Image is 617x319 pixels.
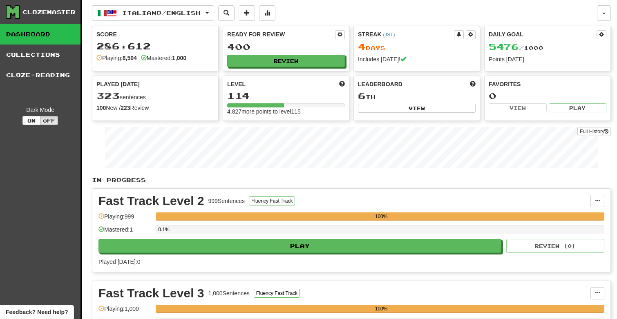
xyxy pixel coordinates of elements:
div: New / Review [96,104,214,112]
div: Mastered: [141,54,186,62]
div: Favorites [489,80,606,88]
button: View [358,104,476,113]
div: 100% [158,212,604,221]
span: Level [227,80,246,88]
div: Playing: 999 [98,212,152,226]
div: 1,000 Sentences [208,289,250,297]
button: More stats [259,5,275,21]
span: 6 [358,90,366,101]
div: sentences [96,91,214,101]
div: Ready for Review [227,30,335,38]
button: Italiano/English [92,5,214,21]
a: Full History [577,127,611,136]
button: On [22,116,40,125]
div: 4,827 more points to level 115 [227,107,345,116]
button: Off [40,116,58,125]
strong: 8,504 [123,55,137,61]
strong: 223 [121,105,130,111]
span: 5476 [489,41,519,52]
div: 999 Sentences [208,197,245,205]
span: Played [DATE] [96,80,140,88]
span: 4 [358,41,366,52]
span: Leaderboard [358,80,402,88]
button: Review (0) [506,239,604,253]
div: Streak [358,30,454,38]
div: Points [DATE] [489,55,606,63]
div: 100% [158,305,604,313]
div: Includes [DATE]! [358,55,476,63]
span: Open feedback widget [6,308,68,316]
button: Add sentence to collection [239,5,255,21]
div: 400 [227,42,345,52]
div: 286,612 [96,41,214,51]
div: 0 [489,91,606,101]
button: View [489,103,547,112]
span: Score more points to level up [339,80,345,88]
div: Fast Track Level 2 [98,195,204,207]
button: Play [549,103,607,112]
span: 323 [96,90,120,101]
div: Mastered: 1 [98,225,152,239]
div: 114 [227,91,345,101]
button: Review [227,55,345,67]
div: Playing: 1,000 [98,305,152,318]
span: This week in points, UTC [470,80,476,88]
strong: 1,000 [172,55,186,61]
div: Dark Mode [6,106,74,114]
span: Italiano / English [122,9,201,16]
div: Daily Goal [489,30,597,39]
div: Fast Track Level 3 [98,287,204,299]
button: Play [98,239,501,253]
div: th [358,91,476,101]
strong: 100 [96,105,106,111]
div: Score [96,30,214,38]
span: / 1000 [489,45,543,51]
span: Played [DATE]: 0 [98,259,140,265]
a: (JST) [383,32,395,38]
button: Fluency Fast Track [249,196,295,205]
div: Playing: [96,54,137,62]
div: Day s [358,42,476,52]
p: In Progress [92,176,611,184]
button: Search sentences [218,5,235,21]
div: Clozemaster [22,8,76,16]
button: Fluency Fast Track [254,289,300,298]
